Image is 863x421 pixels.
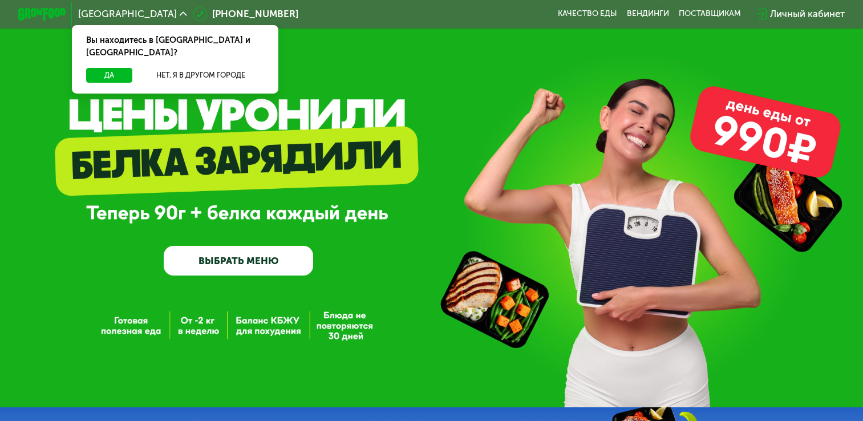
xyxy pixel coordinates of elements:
div: Вы находитесь в [GEOGRAPHIC_DATA] и [GEOGRAPHIC_DATA]? [72,25,278,68]
button: Да [86,68,132,82]
button: Нет, я в другом городе [137,68,264,82]
a: [PHONE_NUMBER] [193,7,298,21]
a: Качество еды [558,9,617,19]
a: Вендинги [627,9,669,19]
div: поставщикам [679,9,741,19]
div: Личный кабинет [770,7,845,21]
a: ВЫБРАТЬ МЕНЮ [164,246,313,276]
span: [GEOGRAPHIC_DATA] [78,9,177,19]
